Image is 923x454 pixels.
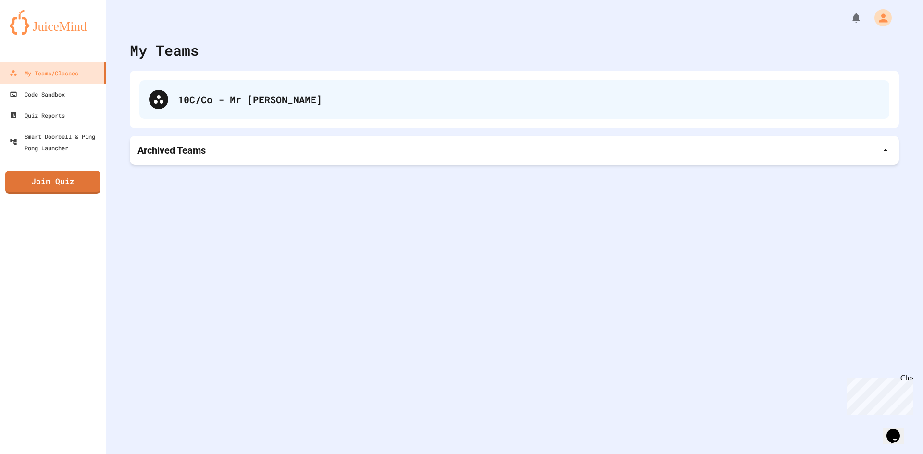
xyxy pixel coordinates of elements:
img: logo-orange.svg [10,10,96,35]
div: Code Sandbox [10,88,65,100]
div: 10C/Co - Mr [PERSON_NAME] [139,80,889,119]
div: 10C/Co - Mr [PERSON_NAME] [178,92,880,107]
div: My Teams [130,39,199,61]
p: Archived Teams [137,144,206,157]
div: My Notifications [833,10,864,26]
div: My Teams/Classes [10,67,78,79]
a: Join Quiz [5,171,100,194]
div: Smart Doorbell & Ping Pong Launcher [10,131,102,154]
div: My Account [864,7,894,29]
div: Chat with us now!Close [4,4,66,61]
div: Quiz Reports [10,110,65,121]
iframe: chat widget [883,416,913,444]
iframe: chat widget [843,374,913,415]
